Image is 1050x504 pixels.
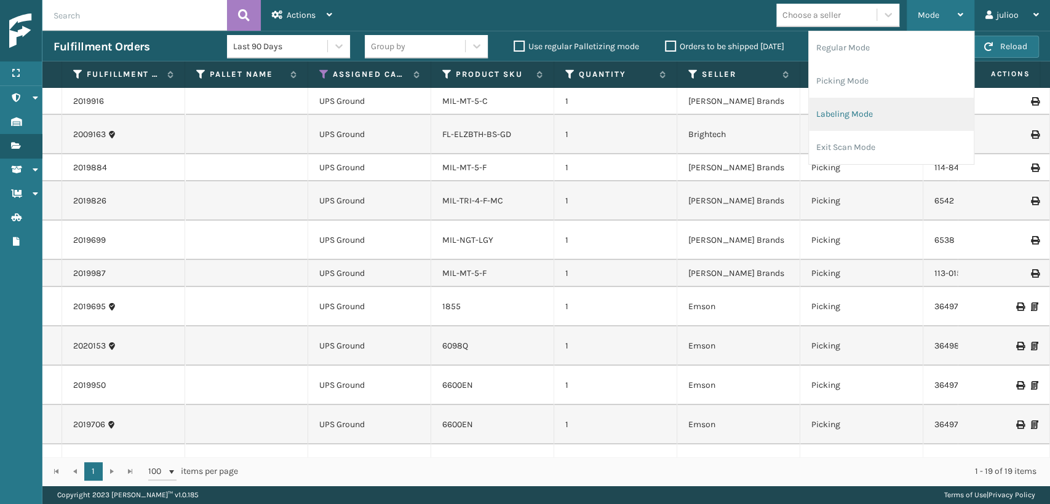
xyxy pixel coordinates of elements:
[442,195,503,206] a: MIL-TRI-4-F-MC
[1031,97,1038,106] i: Print Label
[308,366,431,405] td: UPS Ground
[972,36,1039,58] button: Reload
[442,341,468,351] a: 6098Q
[308,444,431,484] td: UPS Ground
[1031,420,1038,429] i: Print Packing Slip
[800,221,923,260] td: Picking
[442,419,473,430] a: 6600EN
[923,287,1046,326] td: 3649760762
[677,444,800,484] td: Brightech
[73,95,104,108] a: 2019916
[333,69,407,80] label: Assigned Carrier Service
[1031,236,1038,245] i: Print Label
[677,154,800,181] td: [PERSON_NAME] Brands
[923,444,1046,484] td: 06552593
[371,40,405,53] div: Group by
[923,154,1046,181] td: 114-8475230-0237019
[554,326,677,366] td: 1
[800,287,923,326] td: Picking
[73,195,106,207] a: 2019826
[1031,130,1038,139] i: Print Label
[87,69,161,80] label: Fulfillment Order Id
[148,465,167,478] span: 100
[923,221,1046,260] td: 6538
[1031,269,1038,278] i: Print Label
[554,154,677,181] td: 1
[554,88,677,115] td: 1
[944,486,1035,504] div: |
[73,162,107,174] a: 2019884
[255,465,1036,478] div: 1 - 19 of 19 items
[677,260,800,287] td: [PERSON_NAME] Brands
[308,405,431,444] td: UPS Ground
[554,115,677,154] td: 1
[1031,163,1038,172] i: Print Label
[579,69,653,80] label: Quantity
[73,419,105,431] a: 2019706
[677,366,800,405] td: Emson
[800,405,923,444] td: Picking
[73,340,106,352] a: 2020153
[677,405,800,444] td: Emson
[800,260,923,287] td: Picking
[442,235,493,245] a: MIL-NGT-LGY
[554,221,677,260] td: 1
[1016,302,1024,311] i: Print Label
[677,287,800,326] td: Emson
[554,287,677,326] td: 1
[677,115,800,154] td: Brightech
[308,260,431,287] td: UPS Ground
[809,65,974,98] li: Picking Mode
[308,154,431,181] td: UPS Ground
[442,129,511,140] a: FL-ELZBTH-BS-GD
[148,462,238,481] span: items per page
[800,115,923,154] td: Picking
[800,181,923,221] td: Picking
[287,10,316,20] span: Actions
[57,486,199,504] p: Copyright 2023 [PERSON_NAME]™ v 1.0.185
[308,181,431,221] td: UPS Ground
[800,88,923,115] td: Picking
[1031,302,1038,311] i: Print Packing Slip
[677,88,800,115] td: [PERSON_NAME] Brands
[554,405,677,444] td: 1
[73,301,106,313] a: 2019695
[702,69,776,80] label: Seller
[442,162,487,173] a: MIL-MT-5-F
[84,462,103,481] a: 1
[677,221,800,260] td: [PERSON_NAME] Brands
[308,221,431,260] td: UPS Ground
[677,326,800,366] td: Emson
[73,234,106,246] a: 2019699
[809,31,974,65] li: Regular Mode
[782,9,841,22] div: Choose a seller
[809,131,974,164] li: Exit Scan Mode
[1031,381,1038,390] i: Print Packing Slip
[554,444,677,484] td: 1
[800,154,923,181] td: Picking
[554,181,677,221] td: 1
[73,379,106,392] a: 2019950
[923,366,1046,405] td: 3649796975
[1016,342,1024,350] i: Print Label
[988,490,1035,499] a: Privacy Policy
[9,14,120,49] img: logo
[308,115,431,154] td: UPS Ground
[73,128,106,141] a: 2009163
[308,326,431,366] td: UPS Ground
[554,260,677,287] td: 1
[54,39,149,54] h3: Fulfillment Orders
[442,301,461,312] a: 1855
[442,96,488,106] a: MIL-MT-5-C
[800,326,923,366] td: Picking
[73,267,106,280] a: 2019987
[1016,420,1024,429] i: Print Label
[456,69,530,80] label: Product SKU
[923,181,1046,221] td: 6542
[554,366,677,405] td: 1
[442,268,487,278] a: MIL-MT-5-F
[308,88,431,115] td: UPS Ground
[923,260,1046,287] td: 113-0154640-2981813
[442,380,473,390] a: 6600EN
[800,366,923,405] td: Picking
